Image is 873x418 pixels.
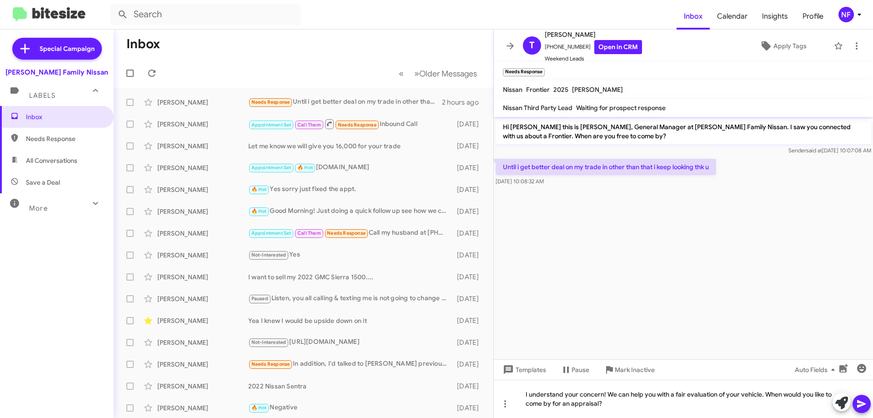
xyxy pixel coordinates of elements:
[572,86,623,94] span: [PERSON_NAME]
[327,230,366,236] span: Needs Response
[157,251,248,260] div: [PERSON_NAME]
[594,40,642,54] a: Open in CRM
[248,141,452,151] div: Let me know we will give you 16,000 for your trade
[110,4,301,25] input: Search
[597,362,662,378] button: Mark Inactive
[157,185,248,194] div: [PERSON_NAME]
[526,86,550,94] span: Frontier
[248,272,452,282] div: I want to sell my 2022 GMC Sierra 1500....
[615,362,655,378] span: Mark Inactive
[248,316,452,325] div: Yea I knew I would be upside down on it
[393,64,409,83] button: Previous
[452,403,486,413] div: [DATE]
[297,122,321,128] span: Call Them
[26,156,77,165] span: All Conversations
[409,64,482,83] button: Next
[399,68,404,79] span: «
[677,3,710,30] a: Inbox
[251,296,268,302] span: Paused
[755,3,795,30] a: Insights
[297,230,321,236] span: Call Them
[496,178,544,185] span: [DATE] 10:08:32 AM
[831,7,863,22] button: NF
[5,68,108,77] div: [PERSON_NAME] Family Nissan
[710,3,755,30] span: Calendar
[452,229,486,238] div: [DATE]
[452,272,486,282] div: [DATE]
[452,185,486,194] div: [DATE]
[545,29,642,40] span: [PERSON_NAME]
[248,228,452,238] div: Call my husband at [PHONE_NUMBER]
[29,91,55,100] span: Labels
[251,165,291,171] span: Appointment Set
[26,178,60,187] span: Save a Deal
[157,120,248,129] div: [PERSON_NAME]
[12,38,102,60] a: Special Campaign
[419,69,477,79] span: Older Messages
[736,38,829,54] button: Apply Tags
[157,229,248,238] div: [PERSON_NAME]
[788,147,871,154] span: Sender [DATE] 10:07:08 AM
[251,252,286,258] span: Not-Interested
[553,86,568,94] span: 2025
[452,338,486,347] div: [DATE]
[157,382,248,391] div: [PERSON_NAME]
[157,338,248,347] div: [PERSON_NAME]
[452,141,486,151] div: [DATE]
[40,44,95,53] span: Special Campaign
[795,3,831,30] a: Profile
[251,339,286,345] span: Not-Interested
[452,120,486,129] div: [DATE]
[452,163,486,172] div: [DATE]
[248,293,452,304] div: Listen, you all calling & texting me is not going to change the facts. I told [PERSON_NAME]'m at ...
[157,403,248,413] div: [PERSON_NAME]
[157,163,248,172] div: [PERSON_NAME]
[496,119,871,144] p: Hi [PERSON_NAME] this is [PERSON_NAME], General Manager at [PERSON_NAME] Family Nissan. I saw you...
[251,208,267,214] span: 🔥 Hot
[452,251,486,260] div: [DATE]
[773,38,807,54] span: Apply Tags
[576,104,666,112] span: Waiting for prospect response
[251,122,291,128] span: Appointment Set
[248,184,452,195] div: Yes sorry just fixed the appt.
[452,382,486,391] div: [DATE]
[248,250,452,260] div: Yes
[251,186,267,192] span: 🔥 Hot
[503,86,522,94] span: Nissan
[248,403,452,413] div: Negative
[442,98,486,107] div: 2 hours ago
[494,362,553,378] button: Templates
[248,162,452,173] div: [DOMAIN_NAME]
[126,37,160,51] h1: Inbox
[338,122,376,128] span: Needs Response
[248,359,452,369] div: In addition, I'd talked to [PERSON_NAME] previously.
[157,141,248,151] div: [PERSON_NAME]
[496,159,716,175] p: Until i get better deal on my trade in other than that i keep looking thk u
[494,380,873,418] div: I understand your concern! We can help you with a fair evaluation of your vehicle. When would you...
[248,118,452,130] div: Inbound Call
[503,104,572,112] span: Nissan Third Party Lead
[297,165,313,171] span: 🔥 Hot
[501,362,546,378] span: Templates
[157,272,248,282] div: [PERSON_NAME]
[452,207,486,216] div: [DATE]
[251,405,267,411] span: 🔥 Hot
[414,68,419,79] span: »
[251,230,291,236] span: Appointment Set
[29,204,48,212] span: More
[248,337,452,347] div: [URL][DOMAIN_NAME]
[806,147,822,154] span: said at
[503,68,545,76] small: Needs Response
[572,362,589,378] span: Pause
[452,316,486,325] div: [DATE]
[157,360,248,369] div: [PERSON_NAME]
[26,112,103,121] span: Inbox
[529,38,535,53] span: T
[545,40,642,54] span: [PHONE_NUMBER]
[553,362,597,378] button: Pause
[26,134,103,143] span: Needs Response
[157,316,248,325] div: [PERSON_NAME]
[251,99,290,105] span: Needs Response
